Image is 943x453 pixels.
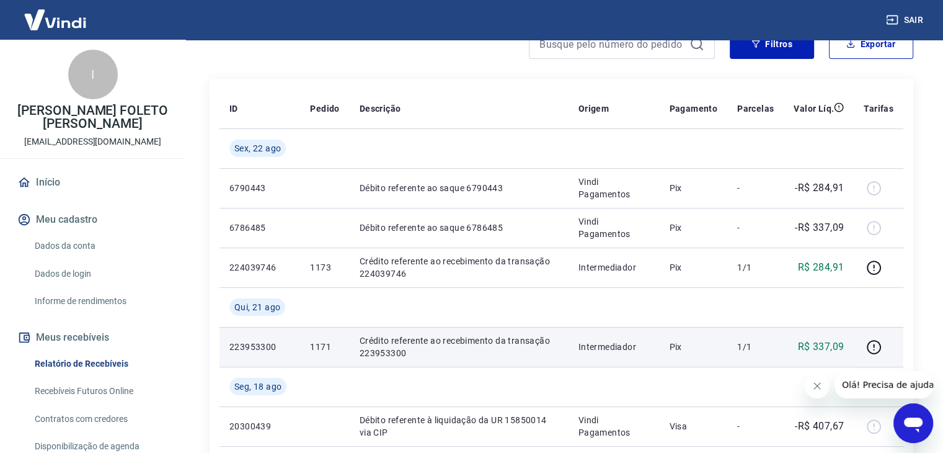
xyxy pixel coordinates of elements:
[737,261,774,274] p: 1/1
[229,182,290,194] p: 6790443
[893,403,933,443] iframe: Botão para abrir a janela de mensagens
[883,9,928,32] button: Sair
[30,351,170,377] a: Relatório de Recebíveis
[795,181,844,195] p: -R$ 284,91
[669,341,717,353] p: Pix
[578,414,650,439] p: Vindi Pagamentos
[730,29,814,59] button: Filtros
[798,339,844,354] p: R$ 337,09
[360,334,559,359] p: Crédito referente ao recebimento da transação 223953300
[360,255,559,280] p: Crédito referente ao recebimento da transação 224039746
[794,102,834,115] p: Valor Líq.
[15,1,95,38] img: Vindi
[737,420,774,433] p: -
[234,142,281,155] span: Sex, 22 ago
[24,135,161,148] p: [EMAIL_ADDRESS][DOMAIN_NAME]
[310,341,339,353] p: 1171
[234,301,280,313] span: Qui, 21 ago
[578,102,609,115] p: Origem
[578,215,650,240] p: Vindi Pagamentos
[229,341,290,353] p: 223953300
[669,102,717,115] p: Pagamento
[30,233,170,259] a: Dados da conta
[30,261,170,287] a: Dados de login
[578,341,650,353] p: Intermediador
[229,102,238,115] p: ID
[669,261,717,274] p: Pix
[229,420,290,433] p: 20300439
[68,50,118,99] div: I
[30,379,170,404] a: Recebíveis Futuros Online
[795,419,844,434] p: -R$ 407,67
[578,176,650,200] p: Vindi Pagamentos
[360,182,559,194] p: Débito referente ao saque 6790443
[805,374,830,398] iframe: Fechar mensagem
[15,324,170,351] button: Meus recebíveis
[798,260,844,275] p: R$ 284,91
[737,102,774,115] p: Parcelas
[737,222,774,234] p: -
[864,102,893,115] p: Tarifas
[30,406,170,432] a: Contratos com credores
[669,420,717,433] p: Visa
[15,169,170,196] a: Início
[360,222,559,234] p: Débito referente ao saque 6786485
[234,380,281,393] span: Seg, 18 ago
[539,35,684,53] input: Busque pelo número do pedido
[360,102,401,115] p: Descrição
[578,261,650,274] p: Intermediador
[737,341,774,353] p: 1/1
[360,414,559,439] p: Débito referente à liquidação da UR 15850014 via CIP
[669,222,717,234] p: Pix
[835,371,933,398] iframe: Mensagem da empresa
[795,220,844,235] p: -R$ 337,09
[15,206,170,233] button: Meu cadastro
[229,261,290,274] p: 224039746
[829,29,913,59] button: Exportar
[310,261,339,274] p: 1173
[10,104,175,130] p: [PERSON_NAME] FOLETO [PERSON_NAME]
[737,182,774,194] p: -
[7,9,104,19] span: Olá! Precisa de ajuda?
[669,182,717,194] p: Pix
[229,222,290,234] p: 6786485
[310,102,339,115] p: Pedido
[30,289,170,314] a: Informe de rendimentos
